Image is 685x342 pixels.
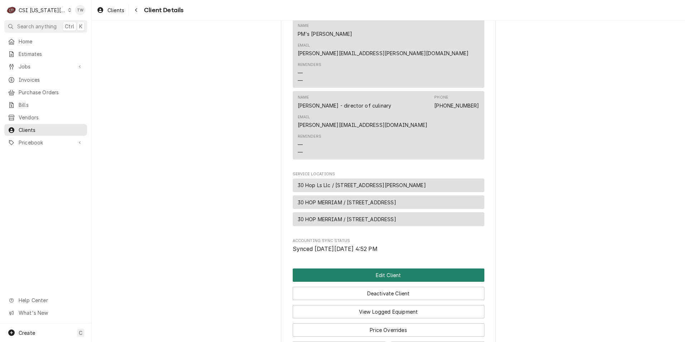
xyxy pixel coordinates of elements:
[107,6,124,14] span: Clients
[19,101,83,109] span: Bills
[4,86,87,98] a: Purchase Orders
[4,35,87,47] a: Home
[19,6,66,14] div: CSI [US_STATE][GEOGRAPHIC_DATA].
[293,287,484,300] button: Deactivate Client
[293,179,484,229] div: Service Locations List
[19,89,83,96] span: Purchase Orders
[79,329,82,337] span: C
[298,114,428,129] div: Email
[298,77,303,84] div: —
[293,91,484,160] div: Contact
[130,4,142,16] button: Navigate back
[293,269,484,282] button: Edit Client
[293,245,484,253] span: Accounting Sync Status
[298,62,321,68] div: Reminders
[4,99,87,111] a: Bills
[293,282,484,300] div: Button Group Row
[298,181,426,189] span: 30 Hop Ls Llc / [STREET_ADDRESS][PERSON_NAME]
[6,5,16,15] div: CSI Kansas City.'s Avatar
[298,23,309,29] div: Name
[298,199,396,206] span: 30 HOP MERRIAM / [STREET_ADDRESS]
[298,23,353,37] div: Name
[4,48,87,60] a: Estimates
[298,95,309,100] div: Name
[298,62,321,84] div: Reminders
[4,307,87,319] a: Go to What's New
[434,103,479,109] a: [PHONE_NUMBER]
[293,305,484,318] button: View Logged Equipment
[293,212,484,226] div: Service Location
[4,137,87,148] a: Go to Pricebook
[298,43,310,48] div: Email
[298,69,303,77] div: —
[293,238,484,253] div: Accounting Sync Status
[19,139,73,146] span: Pricebook
[434,95,479,109] div: Phone
[4,74,87,86] a: Invoices
[293,323,484,337] button: Price Overrides
[298,122,428,128] a: [PERSON_NAME][EMAIL_ADDRESS][DOMAIN_NAME]
[6,5,16,15] div: C
[79,23,82,30] span: K
[298,102,392,109] div: [PERSON_NAME] - director of culinary
[19,114,83,121] span: Vendors
[19,296,83,304] span: Help Center
[293,246,378,252] span: Synced [DATE][DATE] 4:52 PM
[293,19,484,88] div: Contact
[298,215,396,223] span: 30 HOP MERRIAM / [STREET_ADDRESS]
[293,171,484,177] span: Service Locations
[298,43,469,57] div: Email
[293,171,484,229] div: Service Locations
[298,141,303,148] div: —
[298,30,353,38] div: PM's [PERSON_NAME]
[19,126,83,134] span: Clients
[298,95,392,109] div: Name
[4,20,87,33] button: Search anythingCtrlK
[4,111,87,123] a: Vendors
[4,294,87,306] a: Go to Help Center
[94,4,127,16] a: Clients
[75,5,85,15] div: TW
[298,50,469,56] a: [PERSON_NAME][EMAIL_ADDRESS][PERSON_NAME][DOMAIN_NAME]
[434,95,448,100] div: Phone
[19,76,83,84] span: Invoices
[293,269,484,282] div: Button Group Row
[293,195,484,209] div: Service Location
[293,318,484,337] div: Button Group Row
[17,23,57,30] span: Search anything
[19,63,73,70] span: Jobs
[4,61,87,72] a: Go to Jobs
[4,124,87,136] a: Clients
[293,300,484,318] div: Button Group Row
[298,134,321,139] div: Reminders
[298,148,303,156] div: —
[65,23,74,30] span: Ctrl
[298,134,321,156] div: Reminders
[75,5,85,15] div: Tori Warrick's Avatar
[19,330,35,336] span: Create
[298,114,310,120] div: Email
[19,50,83,58] span: Estimates
[19,309,83,317] span: What's New
[293,179,484,193] div: Service Location
[19,38,83,45] span: Home
[293,238,484,244] span: Accounting Sync Status
[142,5,183,15] span: Client Details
